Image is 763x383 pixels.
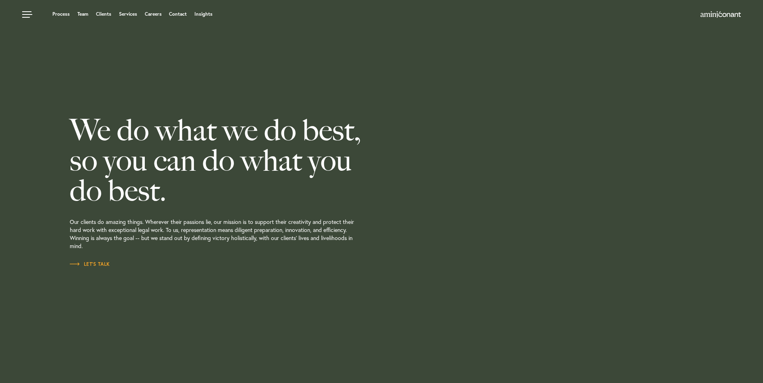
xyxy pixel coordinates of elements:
[70,115,439,206] h2: We do what we do best, so you can do what you do best.
[77,12,88,17] a: Team
[52,12,70,17] a: Process
[119,12,137,17] a: Services
[70,206,439,260] p: Our clients do amazing things. Wherever their passions lie, our mission is to support their creat...
[145,12,162,17] a: Careers
[194,12,213,17] a: Insights
[700,11,741,18] img: Amini & Conant
[70,262,110,267] span: Let’s Talk
[70,260,110,268] a: Let’s Talk
[96,12,111,17] a: Clients
[169,12,187,17] a: Contact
